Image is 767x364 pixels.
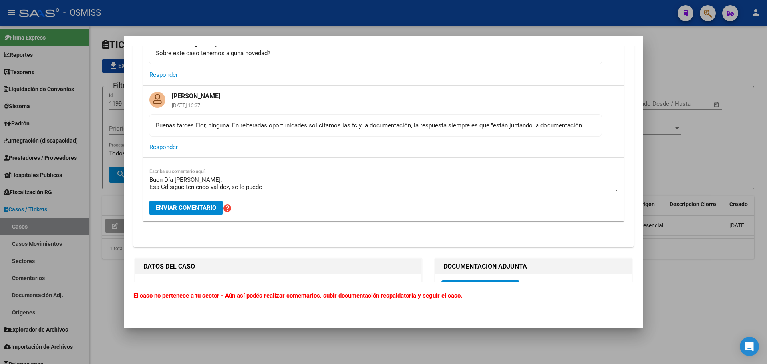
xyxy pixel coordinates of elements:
[156,204,216,211] span: Enviar comentario
[443,262,624,271] h1: DOCUMENTACION ADJUNTA
[149,143,178,151] span: Responder
[156,40,595,58] div: Hola [PERSON_NAME]; Sobre este caso tenemos alguna novedad?
[149,201,223,215] button: Enviar comentario
[441,280,519,295] button: Agregar Documento
[165,103,227,108] mat-card-subtitle: [DATE] 16:37
[156,121,595,130] div: Buenas tardes Flor, ninguna. En reiteradas oportunidades solicitamos las fc y la documentación, l...
[740,337,759,356] div: Open Intercom Messenger
[223,203,232,213] mat-icon: help
[133,292,462,299] b: El caso no pertenece a tu sector - Aún así podés realizar comentarios, subir documentación respal...
[149,71,178,78] span: Responder
[165,86,227,101] mat-card-title: [PERSON_NAME]
[143,263,195,270] strong: DATOS DEL CASO
[149,140,178,154] button: Responder
[149,68,178,82] button: Responder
